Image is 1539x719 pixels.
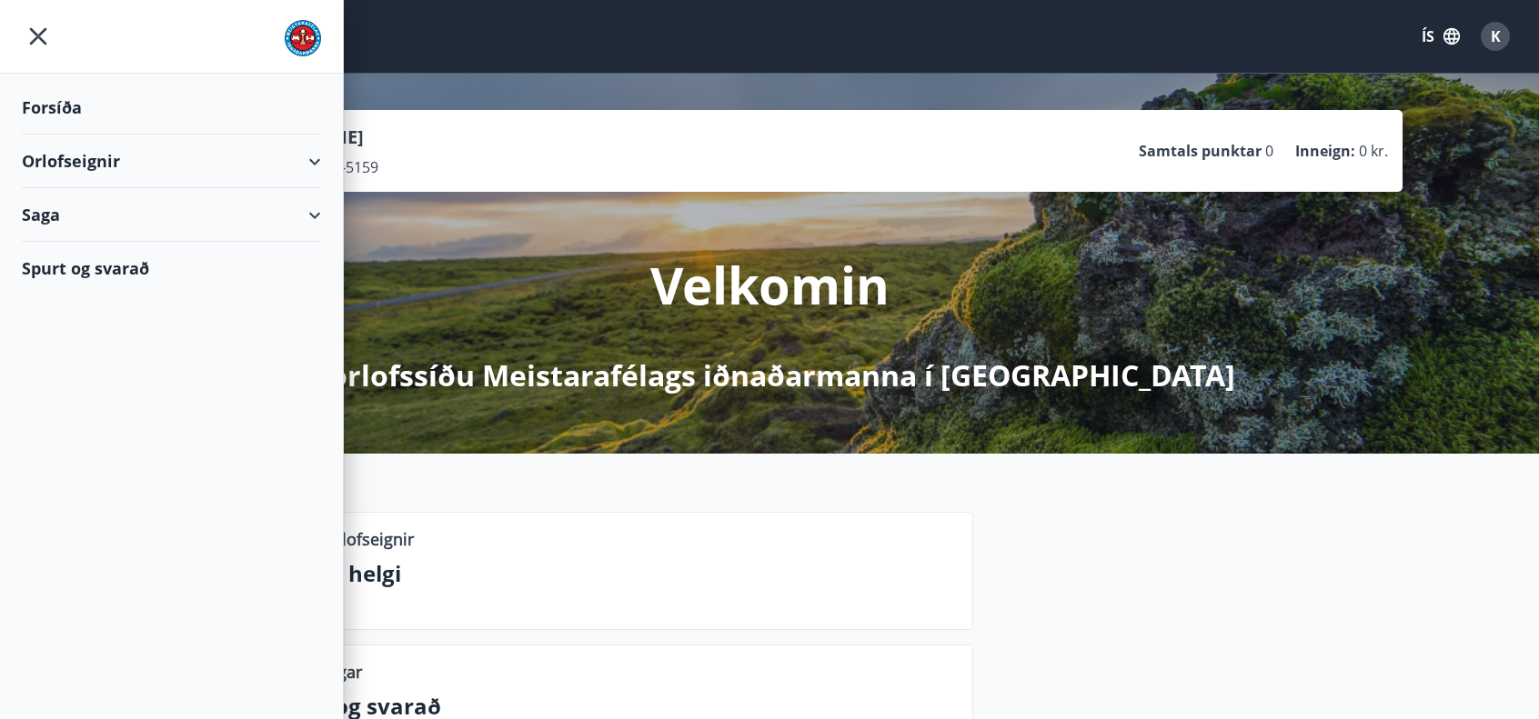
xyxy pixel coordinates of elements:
[1265,141,1273,161] span: 0
[1474,15,1517,58] button: K
[270,558,958,589] p: Næstu helgi
[22,81,321,135] div: Forsíða
[305,355,1235,395] p: á orlofssíðu Meistarafélags iðnaðarmanna í [GEOGRAPHIC_DATA]
[22,20,55,53] button: menu
[1295,141,1355,161] p: Inneign :
[22,188,321,242] div: Saga
[1139,141,1262,161] p: Samtals punktar
[1491,26,1501,46] span: K
[22,242,321,295] div: Spurt og svarað
[1359,141,1388,161] span: 0 kr.
[22,135,321,188] div: Orlofseignir
[650,250,890,319] p: Velkomin
[285,20,321,56] img: union_logo
[1412,20,1470,53] button: ÍS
